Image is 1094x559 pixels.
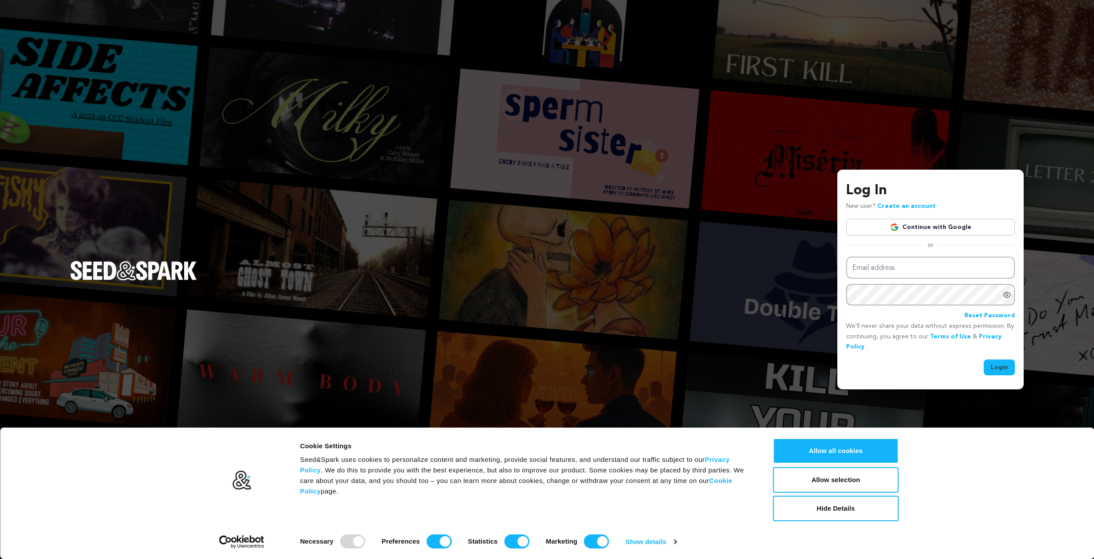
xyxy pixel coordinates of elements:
input: Email address [846,257,1015,279]
p: We’ll never share your data without express permission. By continuing, you agree to our & . [846,321,1015,352]
a: Show details [625,535,676,548]
strong: Preferences [382,537,420,545]
a: Show password as plain text. Warning: this will display your password on the screen. [1003,290,1011,299]
strong: Statistics [468,537,498,545]
a: Usercentrics Cookiebot - opens in a new window [203,535,280,548]
a: Continue with Google [846,219,1015,236]
button: Allow selection [773,467,899,493]
a: Terms of Use [930,334,971,340]
div: Seed&Spark uses cookies to personalize content and marketing, provide social features, and unders... [300,454,753,497]
p: New user? [846,201,936,212]
a: Create an account [877,203,936,209]
div: Cookie Settings [300,441,753,451]
strong: Marketing [546,537,578,545]
img: logo [232,470,251,490]
h3: Log In [846,180,1015,201]
a: Seed&Spark Homepage [70,261,197,298]
button: Hide Details [773,496,899,521]
a: Reset Password [964,311,1015,321]
button: Login [984,359,1015,375]
strong: Necessary [300,537,334,545]
img: Seed&Spark Logo [70,261,197,280]
button: Allow all cookies [773,438,899,464]
img: Google logo [890,223,899,232]
span: or [922,241,939,250]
